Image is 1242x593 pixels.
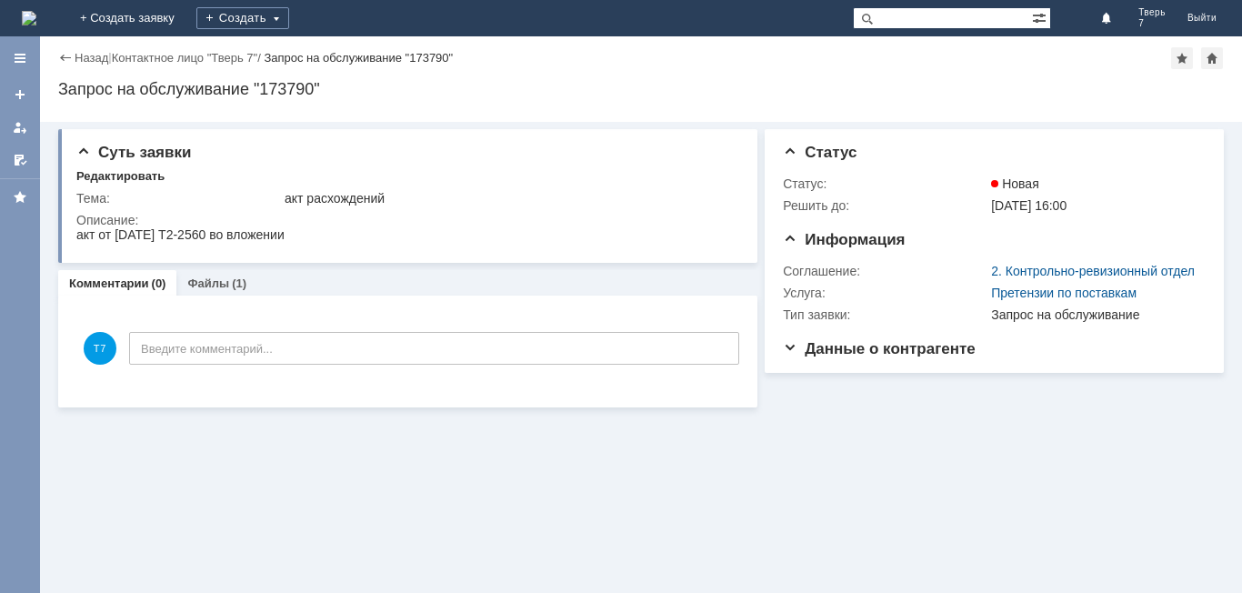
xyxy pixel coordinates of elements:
div: Решить до: [783,198,987,213]
a: Мои согласования [5,146,35,175]
div: Создать [196,7,289,29]
span: Данные о контрагенте [783,340,976,357]
span: Тверь [1138,7,1166,18]
a: Мои заявки [5,113,35,142]
a: Претензии по поставкам [991,286,1137,300]
span: Т7 [84,332,116,365]
div: Добавить в избранное [1171,47,1193,69]
div: (0) [152,276,166,290]
span: Статус [783,144,856,161]
div: Запрос на обслуживание "173790" [58,80,1224,98]
div: Описание: [76,213,736,227]
img: logo [22,11,36,25]
div: / [112,51,265,65]
div: (1) [232,276,246,290]
a: Создать заявку [5,80,35,109]
span: Расширенный поиск [1032,8,1050,25]
a: Назад [75,51,108,65]
span: Новая [991,176,1039,191]
a: 2. Контрольно-ревизионный отдел [991,264,1195,278]
span: [DATE] 16:00 [991,198,1067,213]
a: Контактное лицо "Тверь 7" [112,51,257,65]
div: акт расхождений [285,191,733,206]
div: Сделать домашней страницей [1201,47,1223,69]
div: Тема: [76,191,281,206]
span: Суть заявки [76,144,191,161]
a: Файлы [187,276,229,290]
div: Редактировать [76,169,165,184]
span: 7 [1138,18,1166,29]
a: Комментарии [69,276,149,290]
a: Перейти на домашнюю страницу [22,11,36,25]
div: Статус: [783,176,987,191]
div: Запрос на обслуживание [991,307,1197,322]
div: Услуга: [783,286,987,300]
div: Соглашение: [783,264,987,278]
span: Информация [783,231,905,248]
div: Запрос на обслуживание "173790" [264,51,453,65]
div: | [108,50,111,64]
div: Тип заявки: [783,307,987,322]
